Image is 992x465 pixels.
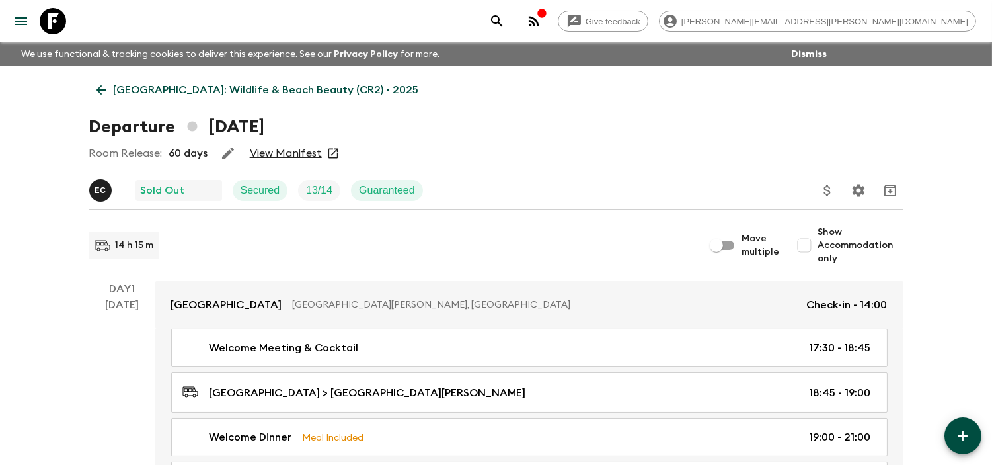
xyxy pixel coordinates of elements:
p: 13 / 14 [306,183,332,198]
span: Move multiple [742,232,781,259]
p: [GEOGRAPHIC_DATA] [171,297,282,313]
a: Privacy Policy [334,50,398,59]
p: Guaranteed [359,183,415,198]
p: E C [95,185,106,196]
a: [GEOGRAPHIC_DATA] > [GEOGRAPHIC_DATA][PERSON_NAME]18:45 - 19:00 [171,372,888,413]
p: 14 h 15 m [116,239,154,252]
a: Welcome DinnerMeal Included19:00 - 21:00 [171,418,888,456]
a: [GEOGRAPHIC_DATA][GEOGRAPHIC_DATA][PERSON_NAME], [GEOGRAPHIC_DATA]Check-in - 14:00 [155,281,903,329]
a: [GEOGRAPHIC_DATA]: Wildlife & Beach Beauty (CR2) • 2025 [89,77,426,103]
p: Secured [241,183,280,198]
a: Welcome Meeting & Cocktail17:30 - 18:45 [171,329,888,367]
button: search adventures [484,8,510,34]
p: Sold Out [141,183,185,198]
p: Day 1 [89,281,155,297]
p: 18:45 - 19:00 [810,385,871,401]
a: Give feedback [558,11,648,32]
p: 17:30 - 18:45 [810,340,871,356]
p: Welcome Dinner [210,429,292,445]
button: Settings [845,177,872,204]
span: Give feedback [578,17,648,26]
div: Secured [233,180,288,201]
p: [GEOGRAPHIC_DATA][PERSON_NAME], [GEOGRAPHIC_DATA] [293,298,796,312]
h1: Departure [DATE] [89,114,264,140]
span: [PERSON_NAME][EMAIL_ADDRESS][PERSON_NAME][DOMAIN_NAME] [674,17,975,26]
button: Archive (Completed, Cancelled or Unsynced Departures only) [877,177,903,204]
p: 60 days [169,146,208,161]
button: Dismiss [788,45,830,63]
div: [PERSON_NAME][EMAIL_ADDRESS][PERSON_NAME][DOMAIN_NAME] [659,11,976,32]
p: Meal Included [303,430,364,444]
p: 19:00 - 21:00 [810,429,871,445]
p: Welcome Meeting & Cocktail [210,340,359,356]
span: Eduardo Caravaca [89,183,114,194]
button: Update Price, Early Bird Discount and Costs [814,177,841,204]
span: Show Accommodation only [818,226,903,265]
button: menu [8,8,34,34]
p: Room Release: [89,146,163,161]
a: View Manifest [250,147,322,160]
div: Trip Fill [298,180,340,201]
button: EC [89,179,114,202]
p: [GEOGRAPHIC_DATA]: Wildlife & Beach Beauty (CR2) • 2025 [114,82,419,98]
p: [GEOGRAPHIC_DATA] > [GEOGRAPHIC_DATA][PERSON_NAME] [210,385,526,401]
p: Check-in - 14:00 [807,297,888,313]
p: We use functional & tracking cookies to deliver this experience. See our for more. [16,42,445,66]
